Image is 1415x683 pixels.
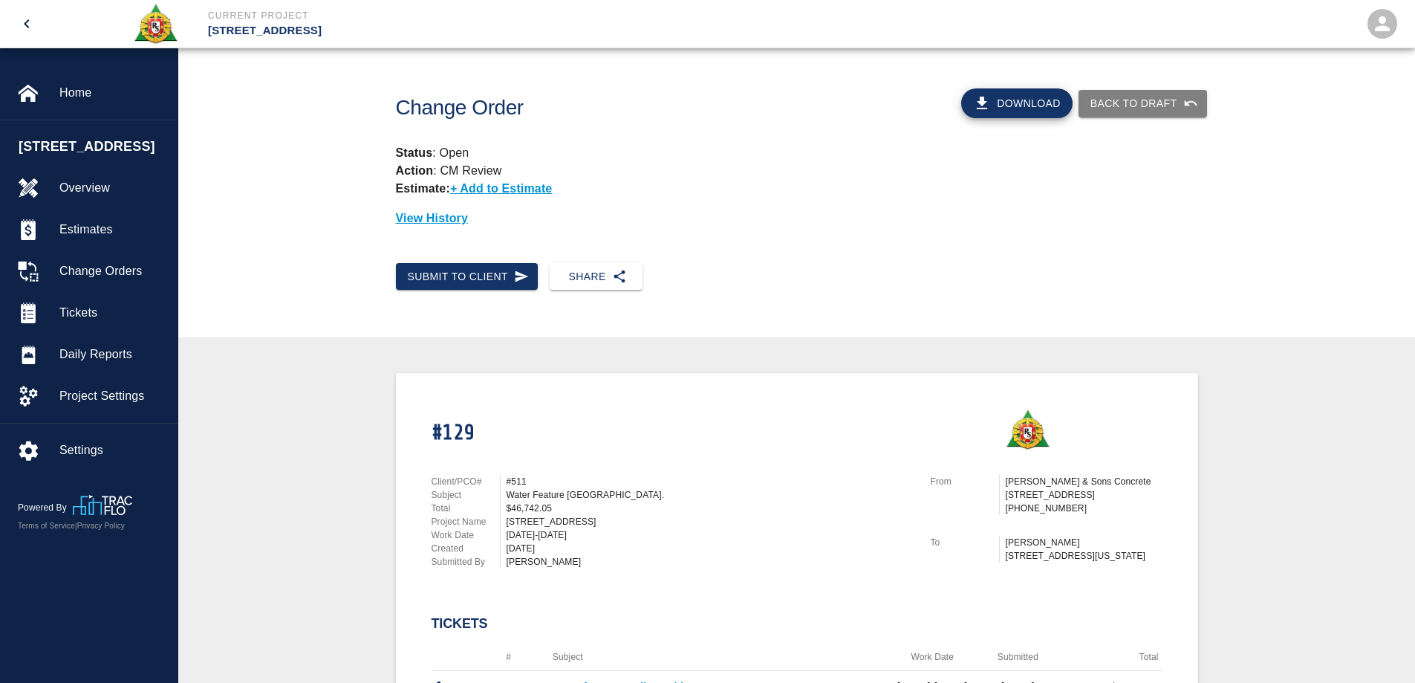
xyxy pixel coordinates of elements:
[75,522,77,530] span: |
[432,542,500,555] p: Created
[1006,475,1162,488] p: [PERSON_NAME] & Sons Concrete
[59,346,166,363] span: Daily Reports
[77,522,125,530] a: Privacy Policy
[432,528,500,542] p: Work Date
[1006,502,1162,515] p: [PHONE_NUMBER]
[1341,612,1415,683] iframe: Chat Widget
[59,387,166,405] span: Project Settings
[59,84,166,102] span: Home
[396,144,1198,162] p: : Open
[432,488,500,502] p: Subject
[59,304,166,322] span: Tickets
[961,88,1073,118] button: Download
[133,3,178,45] img: Roger & Sons Concrete
[432,502,500,515] p: Total
[1005,409,1050,450] img: Roger & Sons Concrete
[208,22,788,39] p: [STREET_ADDRESS]
[985,644,1050,671] th: Submitted
[507,475,913,488] div: #511
[59,179,166,197] span: Overview
[469,644,549,671] th: #
[550,263,643,291] button: Share
[396,210,1198,227] p: View History
[432,616,1162,632] h2: Tickets
[396,146,433,159] strong: Status
[432,515,500,528] p: Project Name
[18,501,73,514] p: Powered By
[73,495,132,515] img: TracFlo
[59,441,166,459] span: Settings
[396,96,859,120] h1: Change Order
[931,536,999,549] p: To
[59,221,166,239] span: Estimates
[1006,549,1162,563] p: [STREET_ADDRESS][US_STATE]
[432,555,500,569] p: Submitted By
[396,263,539,291] button: Submit to Client
[879,644,985,671] th: Work Date
[208,9,788,22] p: Current Project
[1051,644,1162,671] th: Total
[549,644,879,671] th: Subject
[507,515,913,528] div: [STREET_ADDRESS]
[507,502,913,515] div: $46,742.05
[507,555,913,569] div: [PERSON_NAME]
[18,522,75,530] a: Terms of Service
[19,137,170,157] span: [STREET_ADDRESS]
[507,528,913,542] div: [DATE]-[DATE]
[432,421,475,445] h1: #129
[1079,90,1207,117] button: Back to Draft
[507,542,913,555] div: [DATE]
[507,488,913,502] div: Water Feature [GEOGRAPHIC_DATA].
[59,262,166,280] span: Change Orders
[931,475,999,488] p: From
[1006,488,1162,502] p: [STREET_ADDRESS]
[396,162,1198,180] p: : CM Review
[396,182,450,195] strong: Estimate:
[9,6,45,42] button: open drawer
[450,182,553,195] p: + Add to Estimate
[396,164,434,177] strong: Action
[432,475,500,488] p: Client/PCO#
[1006,536,1162,549] p: [PERSON_NAME]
